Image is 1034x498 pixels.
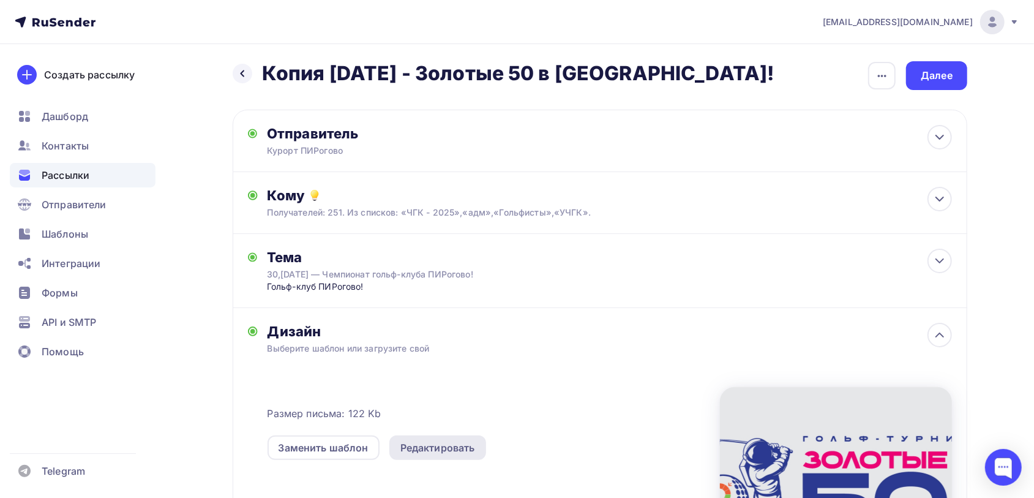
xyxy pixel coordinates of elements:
[42,256,100,271] span: Интеграции
[262,61,774,86] h2: Копия [DATE] - Золотые 50 в [GEOGRAPHIC_DATA]!
[42,109,88,124] span: Дашборд
[42,168,89,183] span: Рассылки
[268,323,952,340] div: Дизайн
[268,206,884,219] div: Получателей: 251. Из списков: «ЧГК - 2025»,«адм»,«Гольфисты»,«УЧГК».
[268,187,952,204] div: Кому
[268,342,884,355] div: Выберите шаблон или загрузите свой
[279,440,369,455] div: Заменить шаблон
[42,315,96,330] span: API и SMTP
[42,197,107,212] span: Отправители
[823,16,973,28] span: [EMAIL_ADDRESS][DOMAIN_NAME]
[921,69,953,83] div: Далее
[10,104,155,129] a: Дашборд
[44,67,135,82] div: Создать рассылку
[267,125,532,142] div: Отправитель
[42,344,84,359] span: Помощь
[42,227,88,241] span: Шаблоны
[400,440,475,455] div: Редактировать
[42,285,78,300] span: Формы
[267,268,485,281] div: 30,[DATE] — Чемпионат гольф-клуба ПИРогово!
[10,281,155,305] a: Формы
[823,10,1019,34] a: [EMAIL_ADDRESS][DOMAIN_NAME]
[267,281,509,293] div: Гольф-клуб ПИРогово!
[42,464,85,478] span: Telegram
[267,145,506,157] div: Курорт ПИРогово
[268,406,381,421] span: Размер письма: 122 Kb
[10,222,155,246] a: Шаблоны
[42,138,89,153] span: Контакты
[10,192,155,217] a: Отправители
[10,163,155,187] a: Рассылки
[267,249,509,266] div: Тема
[10,134,155,158] a: Контакты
